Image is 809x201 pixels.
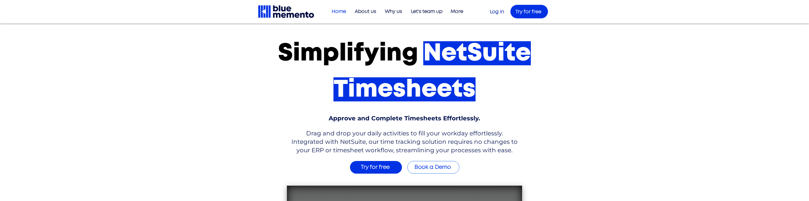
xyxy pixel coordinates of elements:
[490,9,504,14] a: Log in
[333,41,531,101] span: NetSuite Timesheets
[329,115,480,122] span: Approve and Complete Timesheets Effortlessly.
[415,165,451,170] span: Book a Demo
[408,7,446,17] p: Let's team up
[291,130,518,154] span: Drag and drop your daily activities to fill your workday effortlessly. Integrated with NetSuite, ...
[448,7,466,17] p: More
[510,5,548,18] a: Try for free
[405,7,446,17] a: Let's team up
[361,165,390,170] span: Try for free
[352,7,379,17] p: About us
[278,41,418,65] span: Simplifying
[407,161,459,174] a: Book a Demo
[379,7,405,17] a: Why us
[326,7,466,17] nav: Site
[382,7,405,17] p: Why us
[329,7,349,17] p: Home
[326,7,349,17] a: Home
[349,7,379,17] a: About us
[516,9,541,14] span: Try for free
[257,5,315,19] img: Blue Memento black logo
[350,161,402,174] a: Try for free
